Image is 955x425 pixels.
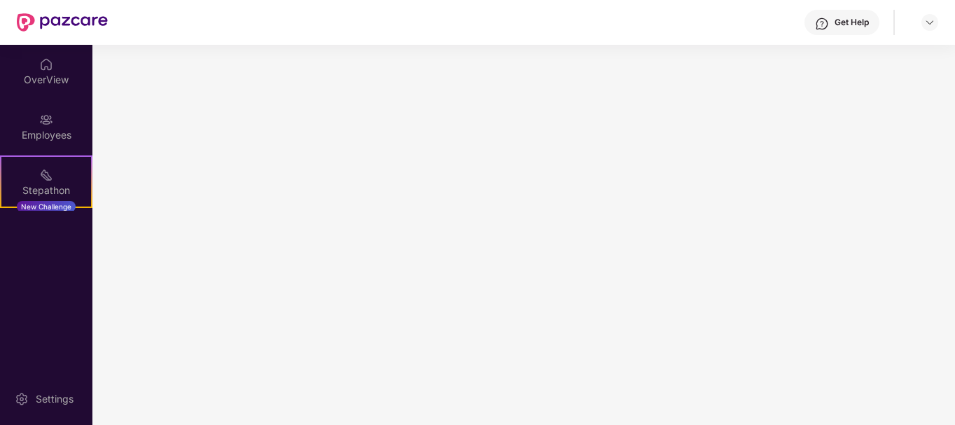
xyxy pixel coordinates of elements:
[39,57,53,71] img: svg+xml;base64,PHN2ZyBpZD0iSG9tZSIgeG1sbnM9Imh0dHA6Ly93d3cudzMub3JnLzIwMDAvc3ZnIiB3aWR0aD0iMjAiIG...
[39,168,53,182] img: svg+xml;base64,PHN2ZyB4bWxucz0iaHR0cDovL3d3dy53My5vcmcvMjAwMC9zdmciIHdpZHRoPSIyMSIgaGVpZ2h0PSIyMC...
[39,113,53,127] img: svg+xml;base64,PHN2ZyBpZD0iRW1wbG95ZWVzIiB4bWxucz0iaHR0cDovL3d3dy53My5vcmcvMjAwMC9zdmciIHdpZHRoPS...
[835,17,869,28] div: Get Help
[17,13,108,32] img: New Pazcare Logo
[17,201,76,212] div: New Challenge
[815,17,829,31] img: svg+xml;base64,PHN2ZyBpZD0iSGVscC0zMngzMiIgeG1sbnM9Imh0dHA6Ly93d3cudzMub3JnLzIwMDAvc3ZnIiB3aWR0aD...
[32,392,78,406] div: Settings
[1,183,91,197] div: Stepathon
[15,392,29,406] img: svg+xml;base64,PHN2ZyBpZD0iU2V0dGluZy0yMHgyMCIgeG1sbnM9Imh0dHA6Ly93d3cudzMub3JnLzIwMDAvc3ZnIiB3aW...
[924,17,935,28] img: svg+xml;base64,PHN2ZyBpZD0iRHJvcGRvd24tMzJ4MzIiIHhtbG5zPSJodHRwOi8vd3d3LnczLm9yZy8yMDAwL3N2ZyIgd2...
